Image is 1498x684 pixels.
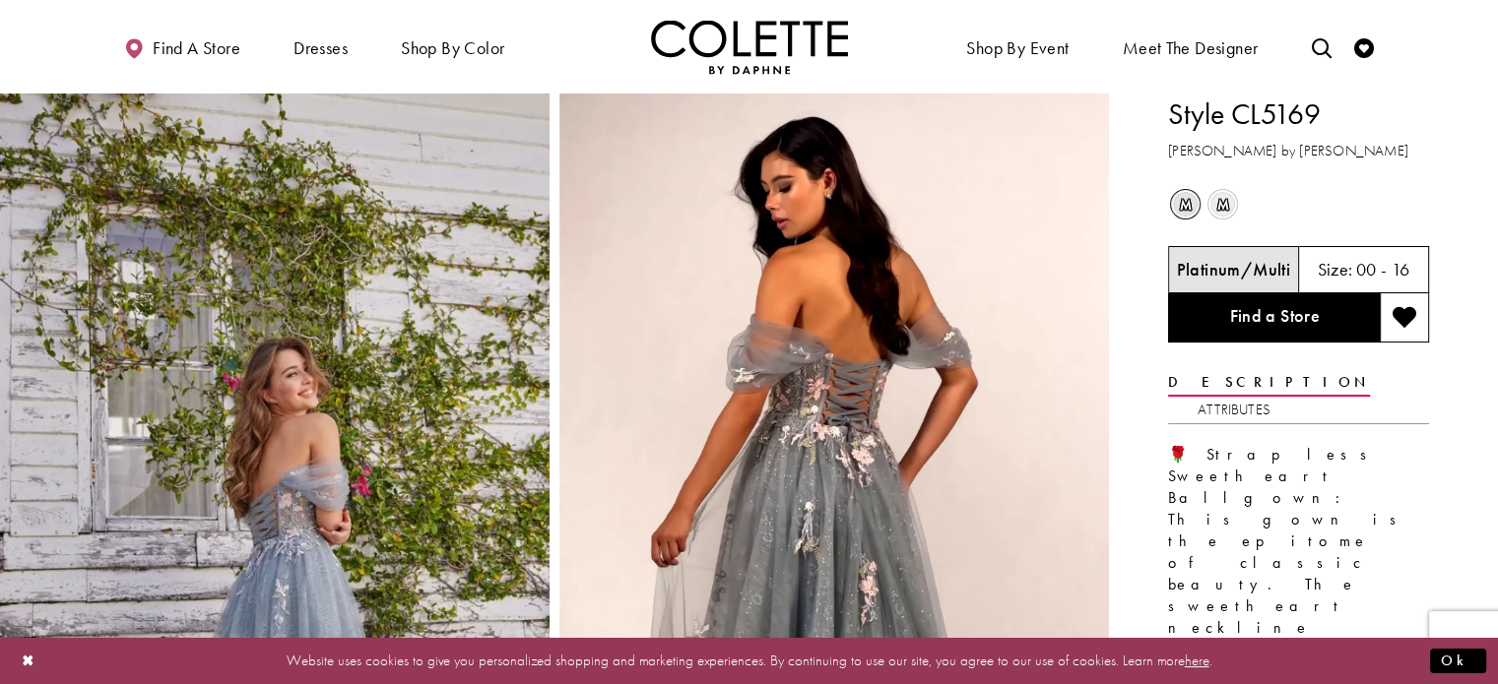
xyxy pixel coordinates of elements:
[966,38,1069,58] span: Shop By Event
[1349,20,1379,74] a: Check Wishlist
[651,20,848,74] img: Colette by Daphne
[396,20,509,74] span: Shop by color
[119,20,245,74] a: Find a store
[1168,293,1380,342] a: Find a Store
[1205,187,1240,221] div: Diamond White/Multi
[1306,20,1335,74] a: Toggle search
[1380,293,1429,342] button: Add to wishlist
[1430,649,1486,673] button: Submit Dialog
[293,38,348,58] span: Dresses
[12,644,45,678] button: Close Dialog
[1317,258,1352,280] span: Size:
[142,648,1356,674] p: Website uses cookies to give you personalized shopping and marketing experiences. By continuing t...
[1355,260,1409,280] h5: 00 - 16
[401,38,504,58] span: Shop by color
[1123,38,1259,58] span: Meet the designer
[1168,93,1429,135] h1: Style CL5169
[1168,186,1429,223] div: Product color controls state depends on size chosen
[1177,260,1290,280] h5: Chosen color
[1118,20,1264,74] a: Meet the designer
[961,20,1074,74] span: Shop By Event
[1168,368,1370,397] a: Description
[289,20,353,74] span: Dresses
[651,20,848,74] a: Visit Home Page
[153,38,240,58] span: Find a store
[1198,396,1270,424] a: Attributes
[1168,187,1203,221] div: Platinum/Multi
[1168,140,1429,162] h3: [PERSON_NAME] by [PERSON_NAME]
[1185,651,1209,670] a: here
